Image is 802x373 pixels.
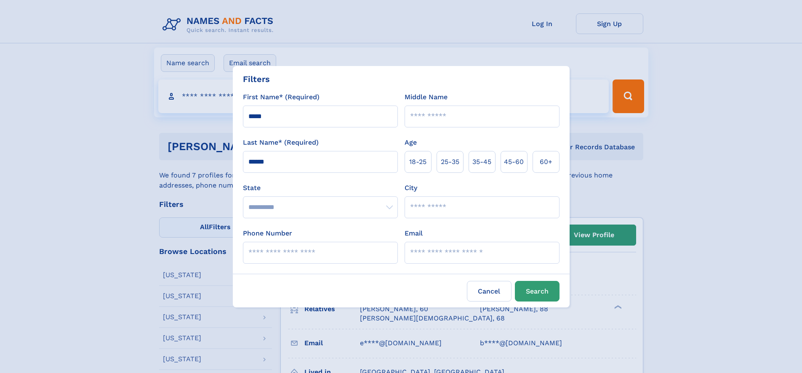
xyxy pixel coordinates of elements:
[409,157,426,167] span: 18‑25
[540,157,552,167] span: 60+
[243,138,319,148] label: Last Name* (Required)
[405,183,417,193] label: City
[441,157,459,167] span: 25‑35
[504,157,524,167] span: 45‑60
[243,92,320,102] label: First Name* (Required)
[405,138,417,148] label: Age
[405,228,423,238] label: Email
[243,228,292,238] label: Phone Number
[472,157,491,167] span: 35‑45
[467,281,512,302] label: Cancel
[243,183,398,193] label: State
[405,92,448,102] label: Middle Name
[515,281,560,302] button: Search
[243,73,270,85] div: Filters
